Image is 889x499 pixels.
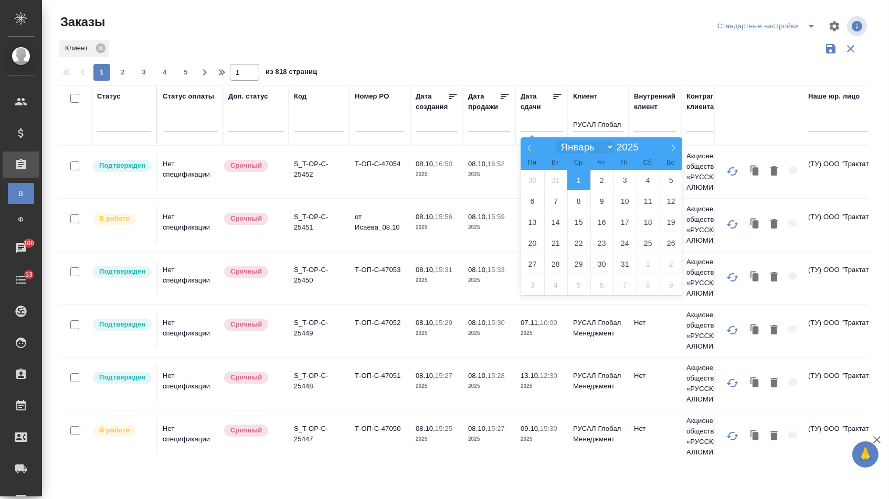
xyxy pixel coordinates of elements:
[660,191,683,211] span: Январь 12, 2025
[488,372,505,379] p: 15:28
[223,159,283,173] div: Выставляется автоматически, если на указанный объем услуг необходимо больше времени в стандартном...
[521,372,540,379] p: 13.10,
[177,64,194,81] button: 5
[8,183,34,204] a: В
[613,159,636,166] span: Пт
[637,170,660,190] span: Январь 4, 2025
[847,16,869,36] span: Посмотреть информацию
[567,254,590,274] span: Январь 29, 2025
[521,212,544,232] span: Январь 13, 2025
[416,222,458,233] p: 2025
[613,170,637,190] span: Январь 3, 2025
[660,212,683,232] span: Январь 19, 2025
[720,159,745,184] button: Обновить
[521,233,544,253] span: Январь 20, 2025
[156,67,173,78] span: 4
[97,91,121,102] div: Статус
[821,39,841,59] button: Сохранить фильтры
[435,425,452,432] p: 15:25
[521,434,563,444] p: 2025
[745,161,765,182] button: Клонировать
[157,259,223,296] td: Нет спецификации
[521,191,544,211] span: Январь 6, 2025
[3,235,39,262] a: 100
[59,40,109,57] div: Клиент
[157,312,223,349] td: Нет спецификации
[634,91,676,112] div: Внутренний клиент
[230,160,262,171] p: Срочный
[488,213,505,221] p: 15:59
[573,318,623,339] p: РУСАЛ Глобал Менеджмент
[745,320,765,341] button: Клонировать
[223,212,283,226] div: Выставляется автоматически, если на указанный объем услуг необходимо больше времени в стандартном...
[92,318,151,332] div: Выставляет КМ после уточнения всех необходимых деталей и получения согласия клиента на запуск. С ...
[92,371,151,385] div: Выставляет КМ после уточнения всех необходимых деталей и получения согласия клиента на запуск. С ...
[567,233,590,253] span: Январь 22, 2025
[636,159,659,166] span: Сб
[416,328,458,339] p: 2025
[223,318,283,332] div: Выставляется автоматически, если на указанный объем услуг необходимо больше времени в стандартном...
[544,212,567,232] span: Январь 14, 2025
[468,319,488,327] p: 08.10,
[114,64,131,81] button: 2
[135,67,152,78] span: 3
[613,212,637,232] span: Январь 17, 2025
[294,318,344,339] p: S_T-OP-C-25449
[521,275,544,295] span: Февраль 3, 2025
[99,160,145,171] p: Подтвержден
[294,265,344,286] p: S_T-OP-C-25450
[13,188,29,199] span: В
[660,170,683,190] span: Январь 5, 2025
[223,371,283,385] div: Выставляется автоматически, если на указанный объем услуг необходимо больше времени в стандартном...
[659,159,682,166] span: Вс
[634,318,676,328] p: Нет
[567,275,590,295] span: Февраль 5, 2025
[521,381,563,392] p: 2025
[468,213,488,221] p: 08.10,
[488,319,505,327] p: 15:30
[856,443,874,465] span: 🙏
[435,372,452,379] p: 15:27
[3,267,39,293] a: 13
[157,365,223,402] td: Нет спецификации
[765,214,783,235] button: Удалить
[230,319,262,330] p: Срочный
[416,434,458,444] p: 2025
[19,269,39,280] span: 13
[468,169,510,180] p: 2025
[573,424,623,444] p: РУСАЛ Глобал Менеджмент
[614,142,647,153] input: Год
[660,233,683,253] span: Январь 26, 2025
[230,372,262,383] p: Срочный
[135,64,152,81] button: 3
[99,425,130,436] p: В работе
[544,191,567,211] span: Январь 7, 2025
[416,91,448,112] div: Дата создания
[294,159,344,180] p: S_T-OP-C-25452
[156,64,173,81] button: 4
[590,170,613,190] span: Январь 2, 2025
[416,381,458,392] p: 2025
[92,159,151,173] div: Выставляет КМ после уточнения всех необходимых деталей и получения согласия клиента на запуск. С ...
[468,266,488,274] p: 08.10,
[590,233,613,253] span: Январь 23, 2025
[416,169,458,180] p: 2025
[416,372,435,379] p: 08.10,
[355,91,389,102] div: Номер PO
[177,67,194,78] span: 5
[488,425,505,432] p: 15:27
[223,265,283,279] div: Выставляется автоматически, если на указанный объем услуг необходимо больше времени в стандартном...
[99,213,130,224] p: В работе
[416,213,435,221] p: 08.10,
[590,191,613,211] span: Январь 9, 2025
[416,425,435,432] p: 08.10,
[416,319,435,327] p: 08.10,
[521,170,544,190] span: Декабрь 30, 2024
[435,319,452,327] p: 15:29
[223,424,283,438] div: Выставляется автоматически, если на указанный объем услуг необходимо больше времени в стандартном...
[230,213,262,224] p: Срочный
[634,424,676,434] p: Нет
[637,212,660,232] span: Январь 18, 2025
[488,160,505,168] p: 16:52
[99,372,145,383] p: Подтвержден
